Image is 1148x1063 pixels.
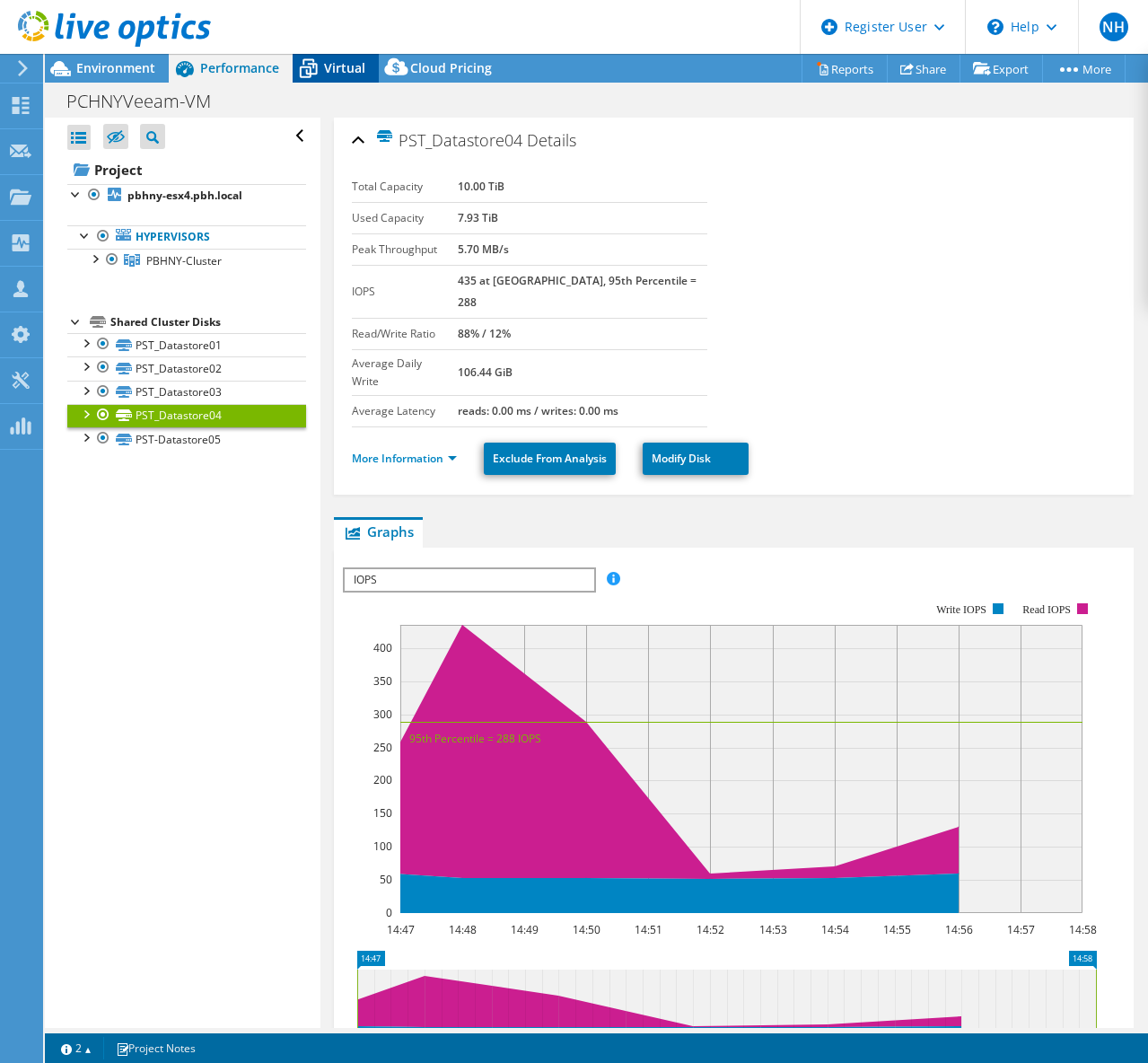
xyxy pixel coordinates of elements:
span: Virtual [324,59,365,76]
a: Share [887,55,960,83]
label: Average Latency [352,402,458,420]
label: Total Capacity [352,178,458,196]
b: 7.93 TiB [458,210,498,225]
text: 14:52 [697,922,724,937]
text: 95th Percentile = 288 IOPS [409,731,541,746]
span: PST_Datastore04 [375,129,522,150]
a: PST_Datastore01 [67,333,306,356]
svg: \n [987,19,1003,35]
text: 350 [373,673,392,689]
a: 2 [48,1037,104,1059]
text: 14:58 [1069,922,1097,937]
a: Reports [802,55,888,83]
span: PBHNY-Cluster [146,253,222,268]
text: 14:57 [1007,922,1035,937]
text: 14:47 [387,922,415,937]
a: Project [67,155,306,184]
text: 150 [373,805,392,821]
span: Details [527,129,576,151]
a: More [1042,55,1126,83]
b: 88% / 12% [458,326,511,341]
text: 14:53 [759,922,787,937]
text: 14:49 [511,922,539,937]
text: 400 [373,640,392,655]
span: Cloud Pricing [410,59,492,76]
text: Write IOPS [936,603,986,616]
b: 10.00 TiB [458,179,504,194]
a: More Information [352,451,457,466]
a: PST-Datastore05 [67,427,306,451]
span: Performance [200,59,279,76]
a: Export [960,55,1043,83]
text: 100 [373,839,392,854]
text: 0 [386,905,392,920]
span: Graphs [343,523,414,540]
a: PST_Datastore04 [67,404,306,427]
a: pbhny-esx4.pbh.local [67,184,306,207]
div: Shared Cluster Disks [110,312,306,333]
a: Project Notes [103,1037,208,1059]
text: 14:56 [945,922,973,937]
h1: PCHNYVeeam-VM [58,92,239,111]
text: 50 [380,872,392,887]
b: 5.70 MB/s [458,242,509,257]
span: IOPS [345,569,593,591]
a: Hypervisors [67,225,306,249]
b: reads: 0.00 ms / writes: 0.00 ms [458,403,618,418]
span: NH [1100,13,1128,41]
b: 435 at [GEOGRAPHIC_DATA], 95th Percentile = 288 [458,273,697,310]
text: 250 [373,740,392,755]
text: 14:51 [635,922,662,937]
text: 14:54 [821,922,849,937]
b: 106.44 GiB [458,365,513,380]
label: Read/Write Ratio [352,325,458,343]
text: Read IOPS [1023,603,1072,616]
a: PST_Datastore03 [67,381,306,404]
text: 14:50 [573,922,600,937]
text: 200 [373,772,392,787]
label: Average Daily Write [352,355,458,391]
text: 300 [373,707,392,722]
text: 14:55 [883,922,911,937]
span: Environment [76,59,155,76]
label: Peak Throughput [352,241,458,259]
text: 14:48 [449,922,477,937]
label: IOPS [352,283,458,301]
a: PST_Datastore02 [67,356,306,380]
a: Exclude From Analysis [484,443,616,475]
a: Modify Disk [643,443,749,475]
b: pbhny-esx4.pbh.local [127,188,242,203]
label: Used Capacity [352,209,458,227]
a: PBHNY-Cluster [67,249,306,272]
